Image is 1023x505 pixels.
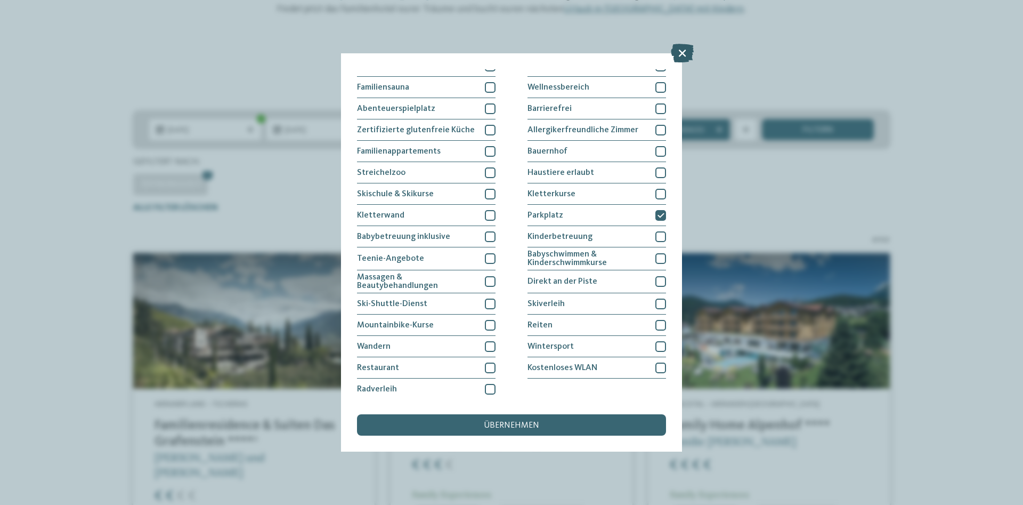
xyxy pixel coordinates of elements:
span: Abenteuerspielplatz [357,105,435,113]
span: Kletterwand [357,211,404,220]
span: Skiverleih [527,300,565,308]
span: Kletterkurse [527,190,575,198]
span: Wintersport [527,342,574,351]
span: Familienappartements [357,147,441,156]
span: Direkt an der Piste [527,277,597,286]
span: Teenie-Angebote [357,254,424,263]
span: Familiensauna [357,83,409,92]
span: Ski-Shuttle-Dienst [357,300,427,308]
span: Kinderbetreuung [527,233,592,241]
span: Babybetreuung inklusive [357,233,450,241]
span: Wandern [357,342,391,351]
span: Wellnessbereich [527,83,589,92]
span: Allergikerfreundliche Zimmer [527,126,638,134]
span: Kostenloses WLAN [527,364,597,372]
span: Streichelzoo [357,169,405,177]
span: Zertifizierte glutenfreie Küche [357,126,475,134]
span: Massagen & Beautybehandlungen [357,273,477,290]
span: übernehmen [484,421,539,430]
span: Restaurant [357,364,399,372]
span: Radverleih [357,385,397,394]
span: Parkplatz [527,211,563,220]
span: Bauernhof [527,147,567,156]
span: Barrierefrei [527,105,572,113]
span: Reiten [527,321,553,330]
span: Babyschwimmen & Kinderschwimmkurse [527,250,647,267]
span: Mountainbike-Kurse [357,321,434,330]
span: Skischule & Skikurse [357,190,434,198]
span: Haustiere erlaubt [527,169,594,177]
